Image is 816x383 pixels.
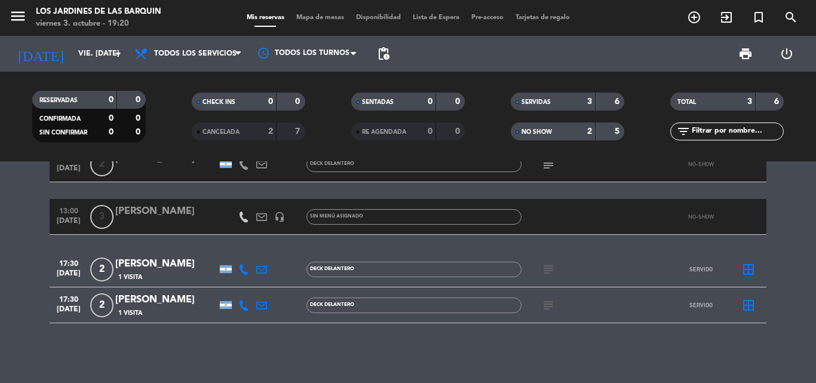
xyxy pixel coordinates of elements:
span: print [738,47,753,61]
strong: 3 [587,97,592,106]
span: SERVIDO [689,302,713,308]
span: NO-SHOW [688,213,714,220]
div: [PERSON_NAME] [115,256,217,272]
span: [DATE] [54,269,84,283]
span: Tarjetas de regalo [510,14,576,21]
span: [DATE] [54,164,84,178]
i: search [784,10,798,24]
i: [DATE] [9,41,72,67]
button: NO-SHOW [671,205,731,229]
strong: 0 [455,127,462,136]
span: [DATE] [54,217,84,231]
strong: 0 [136,114,143,122]
span: NO SHOW [521,129,552,135]
span: 2 [90,293,113,317]
span: 17:30 [54,256,84,269]
span: DECK DELANTERO [310,161,354,166]
i: add_circle_outline [687,10,701,24]
span: DECK DELANTERO [310,266,354,271]
div: [PERSON_NAME] [115,292,217,308]
span: Sin menú asignado [310,214,363,219]
strong: 6 [774,97,781,106]
i: border_all [741,262,756,277]
i: turned_in_not [751,10,766,24]
strong: 0 [109,96,113,104]
strong: 0 [136,128,143,136]
div: viernes 3. octubre - 19:20 [36,18,161,30]
span: RE AGENDADA [362,129,406,135]
i: arrow_drop_down [111,47,125,61]
span: Disponibilidad [350,14,407,21]
i: filter_list [676,124,691,139]
span: pending_actions [376,47,391,61]
strong: 0 [109,128,113,136]
span: 2 [90,258,113,281]
span: RESERVADAS [39,97,78,103]
span: Todos los servicios [154,50,237,58]
strong: 0 [428,97,432,106]
i: subject [541,157,556,171]
span: 13:00 [54,203,84,217]
i: subject [541,298,556,312]
i: exit_to_app [719,10,734,24]
button: NO-SHOW [671,152,731,176]
strong: 0 [136,96,143,104]
span: CANCELADA [203,129,240,135]
div: LOG OUT [766,36,807,72]
strong: 0 [295,97,302,106]
button: SERVIDO [671,293,731,317]
span: 1 Visita [118,308,142,318]
div: Los jardines de las barquin [36,6,161,18]
i: power_settings_new [780,47,794,61]
span: SENTADAS [362,99,394,105]
strong: 6 [615,97,622,106]
span: Lista de Espera [407,14,465,21]
span: SIN CONFIRMAR [39,130,87,136]
strong: 0 [109,114,113,122]
strong: 2 [587,127,592,136]
i: border_all [741,298,756,312]
span: SERVIDAS [521,99,551,105]
span: NO-SHOW [688,161,714,167]
span: Mis reservas [241,14,290,21]
span: 2 [90,152,113,176]
strong: 3 [747,97,752,106]
span: [DATE] [54,305,84,319]
strong: 7 [295,127,302,136]
i: menu [9,7,27,25]
span: 3 [90,205,113,229]
strong: 0 [428,127,432,136]
button: menu [9,7,27,29]
span: 17:30 [54,292,84,305]
input: Filtrar por nombre... [691,125,783,138]
strong: 2 [268,127,273,136]
span: Mapa de mesas [290,14,350,21]
span: SERVIDO [689,266,713,272]
span: Pre-acceso [465,14,510,21]
span: CHECK INS [203,99,235,105]
strong: 5 [615,127,622,136]
div: [PERSON_NAME] [115,204,217,219]
i: subject [541,262,556,277]
span: CONFIRMADA [39,116,81,122]
span: 1 Visita [118,272,142,282]
span: DECK DELANTERO [310,302,354,307]
strong: 0 [455,97,462,106]
strong: 0 [268,97,273,106]
span: TOTAL [677,99,696,105]
i: headset_mic [274,212,285,222]
button: SERVIDO [671,258,731,281]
